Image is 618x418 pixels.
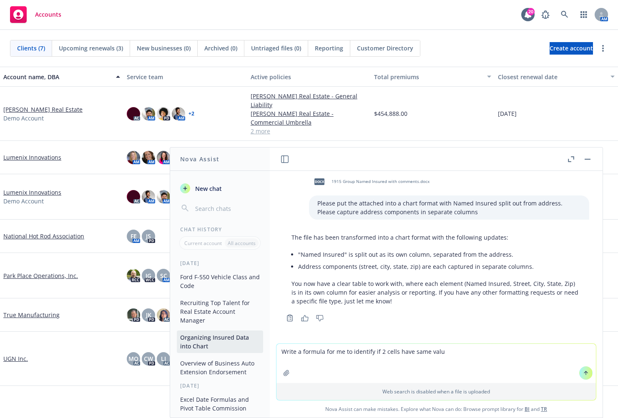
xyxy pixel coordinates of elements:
img: photo [157,151,170,164]
p: You now have a clear table to work with, where each element (Named Insured, Street, City, State, ... [291,279,581,305]
a: National Hot Rod Association [3,232,84,240]
img: photo [142,107,155,120]
span: Reporting [315,44,343,53]
span: New chat [193,184,222,193]
textarea: Write a formula for me to identify if 2 cells have same val [276,344,596,383]
a: + 2 [188,111,194,116]
img: photo [157,190,170,203]
a: Switch app [575,6,592,23]
button: Overview of Business Auto Extension Endorsement [177,356,263,379]
button: Ford F-550 Vehicle Class and Code [177,270,263,293]
button: Closest renewal date [495,67,618,87]
a: 2 more [251,127,367,135]
span: docx [314,178,324,185]
span: Archived (0) [204,44,237,53]
img: photo [127,107,140,120]
span: Upcoming renewals (3) [59,44,123,53]
a: Report a Bug [537,6,554,23]
a: UGN Inc. [3,354,28,363]
div: Chat History [170,226,270,233]
span: Nova Assist can make mistakes. Explore what Nova can do: Browse prompt library for and [273,400,599,418]
p: The file has been transformed into a chart format with the following updates: [291,233,581,242]
p: Web search is disabled when a file is uploaded [281,388,591,395]
img: photo [142,151,155,164]
div: Total premiums [374,73,482,81]
img: photo [127,151,140,164]
button: Excel Date Formulas and Pivot Table Commission [177,393,263,415]
span: JK [146,310,151,319]
span: Demo Account [3,114,44,123]
span: FE [131,232,137,240]
button: Organizing Insured Data into Chart [177,330,263,353]
span: Accounts [35,11,61,18]
button: Total premiums [371,67,494,87]
button: New chat [177,181,263,196]
span: CW [144,354,153,363]
span: SC [160,271,167,280]
div: Active policies [251,73,367,81]
a: [PERSON_NAME] Real Estate - Commercial Umbrella [251,109,367,127]
a: Park Place Operations, Inc. [3,271,78,280]
div: [DATE] [170,260,270,267]
img: photo [142,190,155,203]
p: All accounts [228,240,256,247]
span: Clients (7) [17,44,45,53]
a: BI [525,405,530,413]
button: Recruiting Top Talent for Real Estate Account Manager [177,296,263,327]
button: Active policies [247,67,371,87]
img: photo [157,107,170,120]
a: [PERSON_NAME] Real Estate - General Liability [251,92,367,109]
span: Customer Directory [357,44,413,53]
h1: Nova Assist [180,155,219,163]
div: Closest renewal date [498,73,605,81]
a: Search [556,6,573,23]
svg: Copy to clipboard [286,314,294,322]
a: Accounts [7,3,65,26]
div: Account name, DBA [3,73,111,81]
button: Service team [123,67,247,87]
span: New businesses (0) [137,44,191,53]
span: Untriaged files (0) [251,44,301,53]
span: MQ [128,354,138,363]
span: JS [146,232,151,240]
button: Thumbs down [313,312,327,324]
img: photo [172,107,185,120]
a: [PERSON_NAME] Real Estate [3,105,83,114]
a: more [598,43,608,53]
div: docx1915 Group Named Insured with comments.docx [309,171,431,192]
p: Please put the attached into a chart format with Named Insured split out from address. Please cap... [317,199,581,216]
img: photo [127,190,140,203]
a: Create account [550,42,593,55]
span: [DATE] [498,109,517,118]
a: Lumenix Innovations [3,188,61,197]
span: $454,888.00 [374,109,407,118]
input: Search chats [193,203,260,214]
span: 1915 Group Named Insured with comments.docx [332,179,430,184]
div: 20 [527,8,535,15]
div: Service team [127,73,244,81]
div: [DATE] [170,382,270,389]
img: photo [127,269,140,282]
span: JG [146,271,151,280]
a: True Manufacturing [3,310,60,319]
span: LI [161,354,166,363]
span: Create account [550,40,593,56]
li: Address components (street, city, state, zip) are each captured in separate columns. [298,260,581,273]
a: TR [541,405,547,413]
p: Current account [184,240,222,247]
a: Lumenix Innovations [3,153,61,162]
li: "Named Insured" is split out as its own column, separated from the address. [298,248,581,260]
img: photo [127,308,140,322]
img: photo [157,308,170,322]
span: Demo Account [3,197,44,205]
